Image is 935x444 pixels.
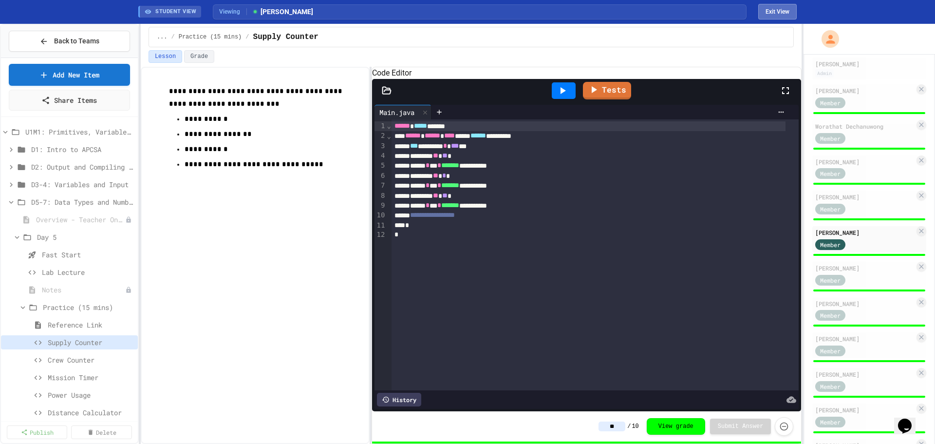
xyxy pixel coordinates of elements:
span: ... [157,33,168,41]
span: D1: Intro to APCSA [31,144,134,154]
span: Member [820,382,841,391]
button: Grade [184,50,214,63]
span: Practice (15 mins) [43,302,134,312]
div: Main.java [374,105,431,119]
div: 4 [374,151,387,161]
div: [PERSON_NAME] [815,299,915,308]
div: Admin [815,69,834,77]
div: 1 [374,121,387,131]
div: 6 [374,171,387,181]
span: Lab Lecture [42,267,134,277]
div: [PERSON_NAME] [815,157,915,166]
span: Fold line [386,122,391,130]
span: / [245,33,249,41]
a: Share Items [9,90,130,111]
div: Worathat Dechanuwong [815,122,915,131]
span: Practice (15 mins) [179,33,242,41]
a: Tests [583,82,631,99]
span: Overview - Teacher Only [36,214,125,225]
span: D2: Output and Compiling Code [31,162,134,172]
div: 10 [374,211,387,220]
div: [PERSON_NAME] [815,86,915,95]
div: [PERSON_NAME] [815,59,923,68]
div: History [377,393,421,406]
span: D3-4: Variables and Input [31,179,134,190]
iframe: chat widget [894,405,925,434]
button: Submit Answer [710,419,771,434]
div: 5 [374,161,387,171]
div: [PERSON_NAME] [815,228,915,237]
span: Member [820,240,841,249]
span: Crew Counter [48,355,134,365]
span: Member [820,169,841,178]
span: 10 [632,423,638,430]
div: [PERSON_NAME] [815,193,915,201]
button: Lesson [149,50,182,63]
span: Mission Timer [48,372,134,383]
button: Force resubmission of student's answer (Admin only) [775,417,793,436]
div: 9 [374,201,387,211]
span: Member [820,205,841,213]
h6: Code Editor [372,67,802,79]
span: Reference Link [48,320,134,330]
span: Back to Teams [54,36,99,46]
a: Delete [71,425,131,439]
div: Main.java [374,107,419,117]
div: 8 [374,191,387,201]
div: Unpublished [125,287,132,293]
span: Member [820,134,841,143]
span: / [627,423,631,430]
div: [PERSON_NAME] [815,370,915,379]
span: Submit Answer [718,423,764,430]
span: Member [820,276,841,285]
span: STUDENT VIEW [155,8,196,16]
button: View grade [647,418,705,435]
div: Unpublished [125,216,132,223]
span: Supply Counter [48,337,134,347]
div: My Account [811,28,841,50]
span: U1M1: Primitives, Variables, Basic I/O [25,127,134,137]
span: Member [820,418,841,426]
span: Member [820,347,841,355]
span: [PERSON_NAME] [252,7,313,17]
div: 7 [374,181,387,191]
span: Member [820,311,841,320]
button: Exit student view [758,4,797,19]
span: Member [820,98,841,107]
button: Back to Teams [9,31,130,52]
span: Fast Start [42,250,134,260]
span: D5-7: Data Types and Number Calculations [31,197,134,207]
span: Viewing [219,7,247,16]
div: 2 [374,131,387,141]
div: 12 [374,230,387,240]
div: [PERSON_NAME] [815,264,915,272]
span: Supply Counter [253,31,318,43]
span: / [171,33,175,41]
div: [PERSON_NAME] [815,334,915,343]
span: Day 5 [37,232,134,242]
div: 11 [374,221,387,231]
a: Publish [7,425,67,439]
span: Fold line [386,132,391,140]
a: Add New Item [9,64,130,86]
span: Notes [42,285,125,295]
span: Distance Calculator [48,407,134,418]
div: [PERSON_NAME] [815,405,915,414]
span: Power Usage [48,390,134,400]
div: 3 [374,141,387,151]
